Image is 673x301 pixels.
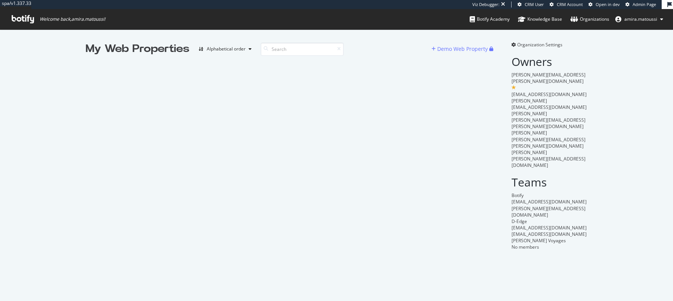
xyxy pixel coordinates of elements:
div: Botify [512,192,587,199]
span: [EMAIL_ADDRESS][DOMAIN_NAME] [512,199,587,205]
span: [EMAIL_ADDRESS][DOMAIN_NAME][PERSON_NAME] [512,91,587,104]
div: Alphabetical order [207,47,246,51]
span: [EMAIL_ADDRESS][DOMAIN_NAME] [512,225,587,231]
span: [PERSON_NAME][EMAIL_ADDRESS][DOMAIN_NAME] [512,205,585,218]
span: [PERSON_NAME][EMAIL_ADDRESS][PERSON_NAME][DOMAIN_NAME] [512,72,585,84]
div: D-Edge [512,218,587,225]
div: Organizations [570,15,609,23]
a: Open in dev [588,2,620,8]
div: Knowledge Base [518,15,562,23]
span: [PERSON_NAME][EMAIL_ADDRESS][DOMAIN_NAME] [512,156,585,168]
span: [EMAIL_ADDRESS][DOMAIN_NAME] [512,231,587,237]
input: Search [261,43,344,56]
button: Demo Web Property [432,43,489,55]
span: Organization Settings [517,41,562,48]
h2: Owners [512,55,587,68]
span: [PERSON_NAME][EMAIL_ADDRESS][PERSON_NAME][DOMAIN_NAME][PERSON_NAME] [512,136,585,156]
div: Viz Debugger: [472,2,499,8]
span: CRM User [525,2,544,7]
span: amira.matoussi [624,16,657,22]
span: Admin Page [633,2,656,7]
div: My Web Properties [86,41,189,57]
div: No members [512,244,587,250]
div: Botify Academy [470,15,510,23]
div: [PERSON_NAME] Voyages [512,237,587,244]
a: Knowledge Base [518,9,562,29]
a: CRM User [518,2,544,8]
a: Organizations [570,9,609,29]
div: Demo Web Property [437,45,488,53]
a: Admin Page [625,2,656,8]
a: Demo Web Property [432,46,489,52]
button: amira.matoussi [609,13,669,25]
span: [EMAIL_ADDRESS][DOMAIN_NAME][PERSON_NAME] [512,104,587,117]
button: Alphabetical order [195,43,255,55]
h2: Teams [512,176,587,188]
span: Welcome back, amira.matoussi ! [40,16,105,22]
span: CRM Account [557,2,583,7]
a: Botify Academy [470,9,510,29]
span: [PERSON_NAME][EMAIL_ADDRESS][PERSON_NAME][DOMAIN_NAME][PERSON_NAME] [512,117,585,136]
a: CRM Account [550,2,583,8]
span: Open in dev [596,2,620,7]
